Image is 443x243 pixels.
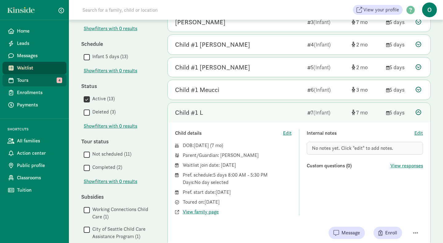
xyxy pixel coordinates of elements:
span: (Infant) [313,18,330,26]
div: Schedule [81,40,155,48]
div: Internal notes [307,129,415,137]
span: Home [17,27,62,35]
div: [object Object] [352,18,381,26]
a: Tuition [2,184,66,196]
div: Waitlist join date: [DATE] [183,161,292,169]
a: Public profile [2,159,66,172]
span: Action center [17,149,62,157]
div: Custom questions (0) [307,162,391,169]
div: [object Object] [352,86,381,94]
span: Show filters with 0 results [84,122,137,130]
a: View your profile [353,5,403,15]
span: 7 [356,18,368,26]
div: 5 days [386,18,411,26]
button: View family page [183,208,219,216]
label: City of Seattle Child Care Assistance Program (1) [90,225,155,240]
span: Message [341,229,360,237]
span: Enroll [385,229,397,237]
span: Tours [17,77,62,84]
span: Messages [17,52,62,59]
label: Deleted (3) [90,108,116,116]
span: 2 [356,41,368,48]
div: Child #1 Scott [175,40,250,50]
div: Parent/Guardian: [PERSON_NAME] [183,152,292,159]
span: 2 [356,64,368,71]
button: View responses [390,162,423,169]
a: Payments [2,99,66,111]
div: Child #1 Williams [175,62,250,72]
div: Child details [175,129,283,137]
span: View your profile [363,6,399,14]
a: Leads [2,37,66,50]
span: Enrollments [17,89,62,96]
div: 7 [307,108,347,117]
div: [object Object] [352,40,381,49]
div: Status [81,82,155,90]
span: Show filters with 0 results [84,25,137,32]
button: Showfilters with 0 results [84,25,137,32]
span: 3 [356,86,368,93]
span: 7 [356,109,368,116]
div: 3 [307,18,347,26]
span: [DATE] [194,142,209,149]
span: Show filters with 0 results [84,67,137,74]
div: 5 days [386,86,411,94]
div: Pref. schedule: 5 days 8:00 AM - 5:30 PM Days: No day selected [183,171,292,186]
label: Not scheduled (11) [90,150,131,158]
div: DOB: ( ) [183,142,292,149]
div: Subsidies [81,193,155,201]
span: All families [17,137,62,145]
button: Edit [414,129,423,137]
input: Search for a family, child or location [79,4,251,16]
span: Leads [17,40,62,47]
a: All families [2,135,66,147]
span: 4 [57,78,62,83]
iframe: Chat Widget [412,213,443,243]
span: Public profile [17,162,62,169]
div: Toured on: [DATE] [183,198,292,206]
div: 4 [307,40,347,49]
span: (Infant) [314,86,331,93]
div: 5 [307,63,347,71]
div: Child #1 L [175,108,203,118]
span: Waitlist [17,64,62,72]
div: Tour status [81,137,155,145]
a: Messages [2,50,66,62]
span: 7 [212,142,221,149]
span: O [422,2,437,17]
span: (Infant) [314,41,331,48]
div: [object Object] [352,108,381,117]
span: Show filters with 0 results [84,178,137,185]
span: (Infant) [313,109,330,116]
label: Completed (2) [90,164,122,171]
button: Enroll [373,227,402,239]
span: (Infant) [313,64,330,71]
span: Payments [17,101,62,109]
a: Home [2,25,66,37]
span: Tuition [17,186,62,194]
span: No notes yet. Click "edit" to add notes. [312,145,393,151]
a: Waitlist [2,62,66,74]
div: Pref. start date: [DATE] [183,189,292,196]
label: Active (13) [90,95,115,102]
a: Tours 4 [2,74,66,86]
label: Working Connections Child Care (1) [90,206,155,221]
div: 5 days [386,63,411,71]
button: Showfilters with 0 results [84,122,137,130]
button: Edit [283,129,292,137]
a: Enrollments [2,86,66,99]
div: 5 days [386,40,411,49]
button: Showfilters with 0 results [84,67,137,74]
a: Classrooms [2,172,66,184]
div: Child #1 Meucci [175,85,219,95]
label: Infant 5 days (13) [90,53,128,60]
button: Showfilters with 0 results [84,178,137,185]
button: Message [329,227,365,239]
div: 5 days [386,108,411,117]
div: 6 [307,86,347,94]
